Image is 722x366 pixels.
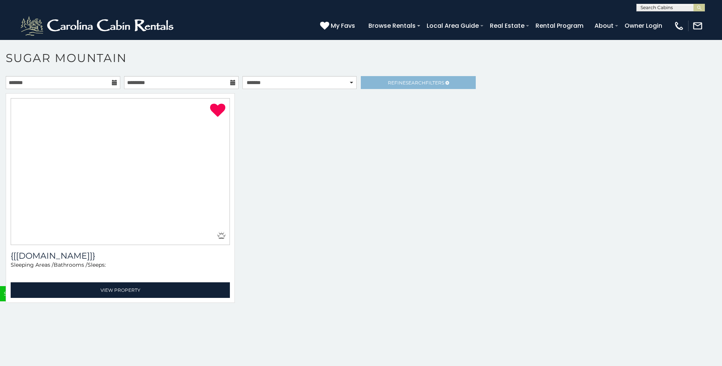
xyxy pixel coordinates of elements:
[406,80,426,86] span: Search
[331,21,355,30] span: My Favs
[365,19,419,32] a: Browse Rentals
[11,251,230,261] h3: {[getUnitName(property)]}
[320,21,357,31] a: My Favs
[674,21,684,31] img: phone-regular-white.png
[361,76,475,89] a: RefineSearchFilters
[19,14,177,37] img: White-1-2.png
[692,21,703,31] img: mail-regular-white.png
[388,80,444,86] span: Refine Filters
[532,19,587,32] a: Rental Program
[11,282,230,298] a: View Property
[591,19,617,32] a: About
[423,19,483,32] a: Local Area Guide
[210,103,225,119] a: Remove from favorites
[11,261,230,280] div: Sleeping Areas / Bathrooms / Sleeps:
[486,19,528,32] a: Real Estate
[621,19,666,32] a: Owner Login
